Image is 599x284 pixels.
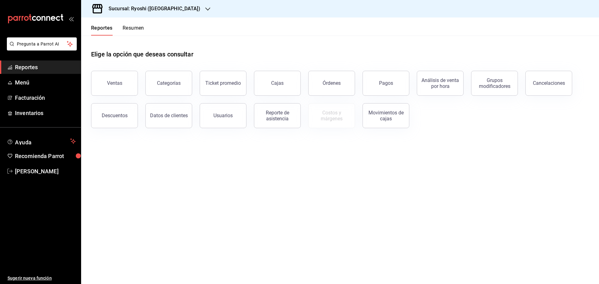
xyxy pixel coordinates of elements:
div: Descuentos [102,113,128,118]
button: Órdenes [308,71,355,96]
button: Movimientos de cajas [363,103,409,128]
div: Datos de clientes [150,113,188,118]
span: Inventarios [15,109,76,117]
button: Pagos [363,71,409,96]
button: Datos de clientes [145,103,192,128]
button: Categorías [145,71,192,96]
button: Análisis de venta por hora [417,71,464,96]
div: Cajas [271,79,284,87]
span: [PERSON_NAME] [15,167,76,176]
div: Movimientos de cajas [367,110,405,122]
button: Resumen [123,25,144,36]
div: navigation tabs [91,25,144,36]
div: Reporte de asistencia [258,110,297,122]
span: Pregunta a Parrot AI [17,41,67,47]
button: Ticket promedio [200,71,246,96]
h3: Sucursal: Ryoshi ([GEOGRAPHIC_DATA]) [104,5,200,12]
button: Descuentos [91,103,138,128]
a: Pregunta a Parrot AI [4,45,77,52]
button: Reporte de asistencia [254,103,301,128]
div: Pagos [379,80,393,86]
button: Cancelaciones [525,71,572,96]
span: Facturación [15,94,76,102]
div: Cancelaciones [533,80,565,86]
span: Ayuda [15,137,68,145]
button: open_drawer_menu [69,16,74,21]
h1: Elige la opción que deseas consultar [91,50,193,59]
div: Ticket promedio [205,80,241,86]
button: Ventas [91,71,138,96]
span: Menú [15,78,76,87]
div: Categorías [157,80,181,86]
div: Grupos modificadores [475,77,514,89]
a: Cajas [254,71,301,96]
button: Reportes [91,25,113,36]
button: Contrata inventarios para ver este reporte [308,103,355,128]
div: Ventas [107,80,122,86]
span: Reportes [15,63,76,71]
div: Usuarios [213,113,233,118]
div: Órdenes [323,80,341,86]
div: Análisis de venta por hora [421,77,460,89]
button: Pregunta a Parrot AI [7,37,77,51]
span: Recomienda Parrot [15,152,76,160]
span: Sugerir nueva función [7,275,76,282]
div: Costos y márgenes [312,110,351,122]
button: Usuarios [200,103,246,128]
button: Grupos modificadores [471,71,518,96]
